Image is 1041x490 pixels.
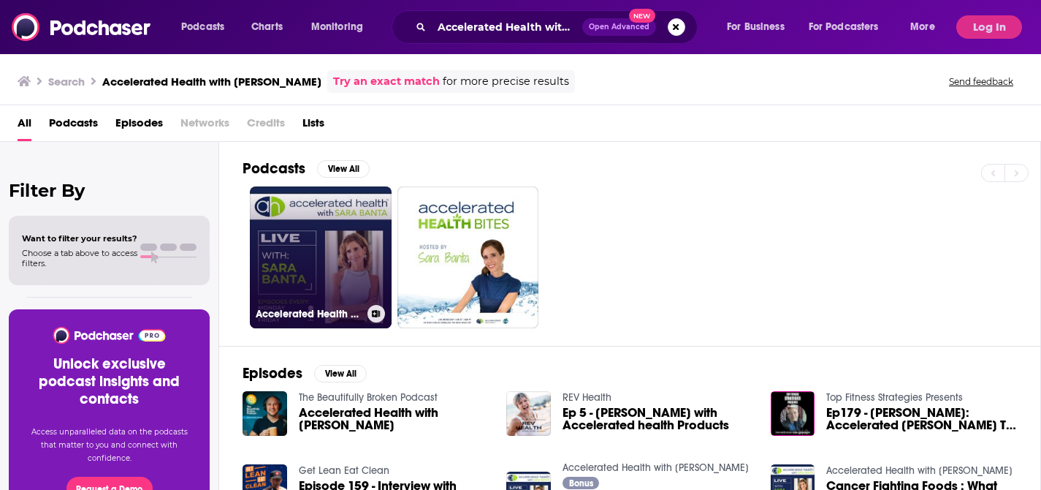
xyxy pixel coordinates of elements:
a: PodcastsView All [243,159,370,178]
img: Podchaser - Follow, Share and Rate Podcasts [12,13,152,41]
button: Send feedback [945,75,1018,88]
a: The Beautifully Broken Podcast [299,391,438,404]
h3: Unlock exclusive podcast insights and contacts [26,355,192,408]
span: Charts [251,17,283,37]
a: Get Lean Eat Clean [299,464,389,477]
a: Podcasts [49,111,98,141]
span: Want to filter your results? [22,233,137,244]
img: Accelerated Health with Sara Banta [243,391,287,436]
a: Charts [242,15,291,39]
h3: Accelerated Health with [PERSON_NAME] [102,75,321,88]
img: Ep179 - Sara Banta: Accelerated Heath TV - Our Interview [771,391,815,436]
span: Choose a tab above to access filters. [22,248,137,268]
button: open menu [301,15,382,39]
img: Podchaser - Follow, Share and Rate Podcasts [52,327,167,344]
button: Open AdvancedNew [582,18,656,36]
h2: Podcasts [243,159,305,178]
span: More [910,17,935,37]
a: Top Fitness Strategies Presents [826,391,963,404]
span: Open Advanced [589,23,649,31]
button: open menu [717,15,803,39]
span: Credits [247,111,285,141]
a: Episodes [115,111,163,141]
h2: Filter By [9,180,210,201]
a: Accelerated Health with Sara Banta [826,464,1013,477]
button: View All [314,365,367,382]
span: Ep 5 - [PERSON_NAME] with Accelerated health Products [563,407,753,431]
span: For Podcasters [809,17,879,37]
span: Accelerated Health with [PERSON_NAME] [299,407,489,431]
h3: Accelerated Health with [PERSON_NAME] [256,308,362,320]
div: Search podcasts, credits, & more... [405,10,712,44]
a: Accelerated Health with Sara Banta [563,461,749,474]
span: Podcasts [181,17,224,37]
a: REV Health [563,391,611,404]
img: Ep 5 - Sara Banta with Accelerated health Products [506,391,551,436]
a: Accelerated Health with Sara Banta [299,407,489,431]
button: open menu [900,15,953,39]
span: Ep179 - [PERSON_NAME]: Accelerated [PERSON_NAME] TV - Our Interview [826,407,1017,431]
span: for more precise results [443,73,569,90]
a: Ep 5 - Sara Banta with Accelerated health Products [563,407,753,431]
span: Networks [180,111,229,141]
span: Bonus [569,479,593,488]
button: open menu [171,15,243,39]
a: All [18,111,31,141]
h3: Search [48,75,85,88]
a: Lists [302,111,324,141]
span: For Business [727,17,785,37]
h2: Episodes [243,364,302,382]
button: open menu [799,15,900,39]
a: Try an exact match [333,73,440,90]
span: Monitoring [311,17,363,37]
button: Log In [956,15,1022,39]
a: Ep179 - Sara Banta: Accelerated Heath TV - Our Interview [826,407,1017,431]
a: EpisodesView All [243,364,367,382]
a: Accelerated Health with [PERSON_NAME] [250,186,392,328]
button: View All [317,160,370,178]
p: Access unparalleled data on the podcasts that matter to you and connect with confidence. [26,426,192,465]
span: New [629,9,655,23]
input: Search podcasts, credits, & more... [432,15,582,39]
